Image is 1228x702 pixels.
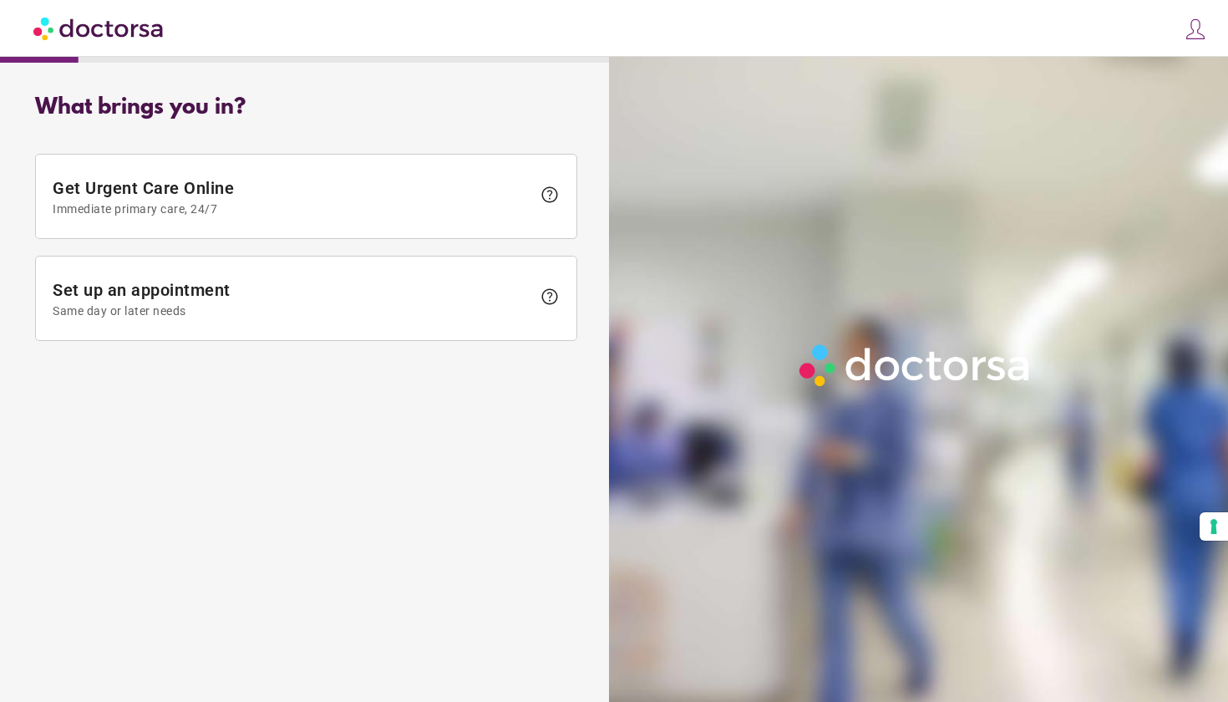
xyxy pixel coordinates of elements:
button: Your consent preferences for tracking technologies [1200,512,1228,541]
span: Set up an appointment [53,280,531,318]
img: icons8-customer-100.png [1184,18,1207,41]
div: What brings you in? [35,95,577,120]
span: Same day or later needs [53,304,531,318]
span: help [540,287,560,307]
span: Immediate primary care, 24/7 [53,202,531,216]
span: Get Urgent Care Online [53,178,531,216]
img: Doctorsa.com [33,9,165,47]
span: help [540,185,560,205]
img: Logo-Doctorsa-trans-White-partial-flat.png [793,338,1038,393]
